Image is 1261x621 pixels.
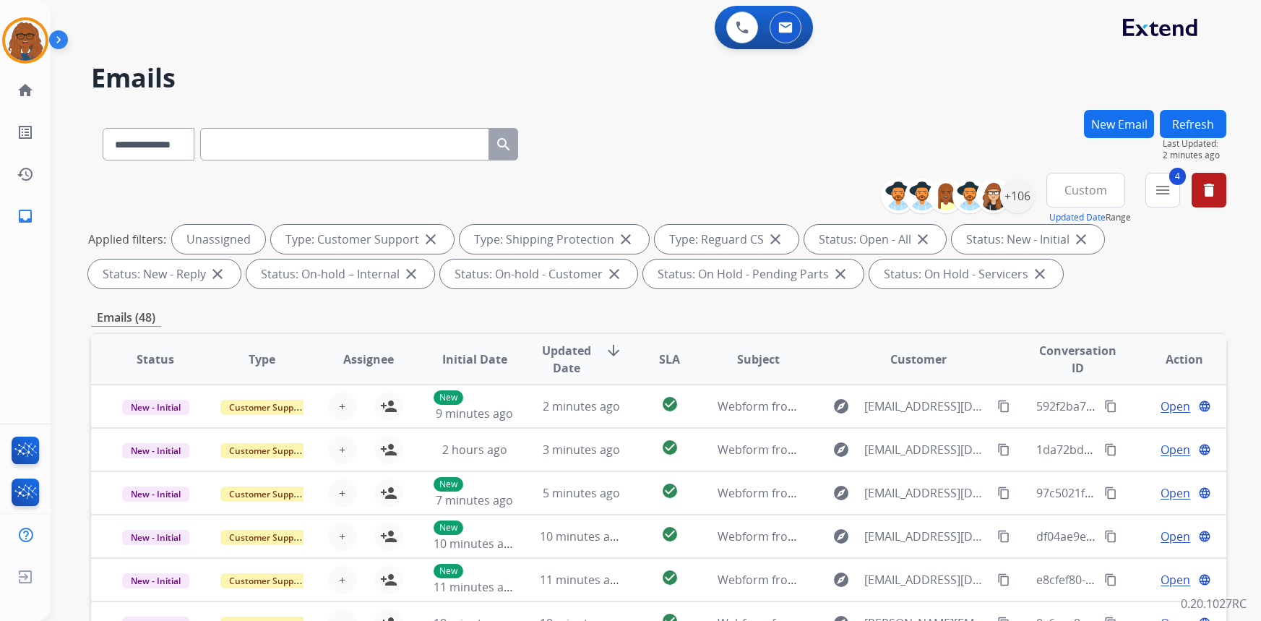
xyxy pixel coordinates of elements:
[434,536,517,552] span: 10 minutes ago
[832,484,850,502] mat-icon: explore
[997,530,1010,543] mat-icon: content_copy
[1104,443,1117,456] mat-icon: content_copy
[890,351,947,368] span: Customer
[339,441,345,458] span: +
[328,565,357,594] button: +
[339,398,345,415] span: +
[864,398,990,415] span: [EMAIL_ADDRESS][DOMAIN_NAME]
[495,136,512,153] mat-icon: search
[380,484,397,502] mat-icon: person_add
[122,443,189,458] span: New - Initial
[328,435,357,464] button: +
[1036,572,1256,588] span: e8cfef80-7d67-4587-8dde-675d1e9d9779
[328,392,357,421] button: +
[220,487,314,502] span: Customer Support
[661,482,679,500] mat-icon: check_circle
[737,351,780,368] span: Subject
[1104,400,1117,413] mat-icon: content_copy
[864,528,990,545] span: [EMAIL_ADDRESS][DOMAIN_NAME]
[543,442,620,458] span: 3 minutes ago
[137,351,174,368] span: Status
[543,485,620,501] span: 5 minutes ago
[460,225,649,254] div: Type: Shipping Protection
[442,442,507,458] span: 2 hours ago
[17,82,34,99] mat-icon: home
[1064,187,1107,193] span: Custom
[718,485,1175,501] span: Webform from [EMAIL_ADDRESS][DOMAIN_NAME] on [DATE]: Hiboy Order No. 99070
[17,166,34,183] mat-icon: history
[380,528,397,545] mat-icon: person_add
[220,530,314,545] span: Customer Support
[380,398,397,415] mat-icon: person_add
[540,342,593,377] span: Updated Date
[864,484,990,502] span: [EMAIL_ADDRESS][DOMAIN_NAME]
[1198,573,1211,586] mat-icon: language
[997,443,1010,456] mat-icon: content_copy
[1198,443,1211,456] mat-icon: language
[442,351,507,368] span: Initial Date
[643,260,864,288] div: Status: On Hold - Pending Parts
[1181,595,1247,612] p: 0.20.1027RC
[1104,573,1117,586] mat-icon: content_copy
[1198,487,1211,500] mat-icon: language
[997,400,1010,413] mat-icon: content_copy
[434,477,463,492] p: New
[832,441,850,458] mat-icon: explore
[1036,528,1254,544] span: df04ae9e-209e-4e46-93f0-047e6b36b28c
[661,526,679,543] mat-icon: check_circle
[869,260,1063,288] div: Status: On Hold - Servicers
[661,569,679,586] mat-icon: check_circle
[1046,173,1125,207] button: Custom
[246,260,434,288] div: Status: On-hold – Internal
[328,479,357,507] button: +
[88,231,166,248] p: Applied filters:
[380,441,397,458] mat-icon: person_add
[339,528,345,545] span: +
[655,225,799,254] div: Type: Reguard CS
[1163,138,1226,150] span: Last Updated:
[422,231,439,248] mat-icon: close
[1084,110,1154,138] button: New Email
[17,207,34,225] mat-icon: inbox
[661,395,679,413] mat-icon: check_circle
[343,351,394,368] span: Assignee
[832,398,850,415] mat-icon: explore
[1198,530,1211,543] mat-icon: language
[1036,485,1256,501] span: 97c5021f-d6c3-4d82-a33c-59d368845536
[380,571,397,588] mat-icon: person_add
[122,487,189,502] span: New - Initial
[1161,441,1190,458] span: Open
[1049,212,1106,223] button: Updated Date
[1145,173,1180,207] button: 4
[122,400,189,415] span: New - Initial
[997,487,1010,500] mat-icon: content_copy
[661,439,679,456] mat-icon: check_circle
[1161,484,1190,502] span: Open
[209,265,226,283] mat-icon: close
[718,528,1045,544] span: Webform from [EMAIL_ADDRESS][DOMAIN_NAME] on [DATE]
[1160,110,1226,138] button: Refresh
[1161,528,1190,545] span: Open
[91,64,1226,93] h2: Emails
[1049,211,1131,223] span: Range
[1161,571,1190,588] span: Open
[1104,530,1117,543] mat-icon: content_copy
[540,528,624,544] span: 10 minutes ago
[606,265,623,283] mat-icon: close
[997,573,1010,586] mat-icon: content_copy
[659,351,680,368] span: SLA
[1036,398,1254,414] span: 592f2ba7-1933-41f5-abc6-70944c25ebe1
[5,20,46,61] img: avatar
[436,406,513,421] span: 9 minutes ago
[832,571,850,588] mat-icon: explore
[434,564,463,578] p: New
[804,225,946,254] div: Status: Open - All
[339,571,345,588] span: +
[434,579,517,595] span: 11 minutes ago
[1163,150,1226,161] span: 2 minutes ago
[718,442,1045,458] span: Webform from [EMAIL_ADDRESS][DOMAIN_NAME] on [DATE]
[1031,265,1049,283] mat-icon: close
[122,573,189,588] span: New - Initial
[543,398,620,414] span: 2 minutes ago
[91,309,161,327] p: Emails (48)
